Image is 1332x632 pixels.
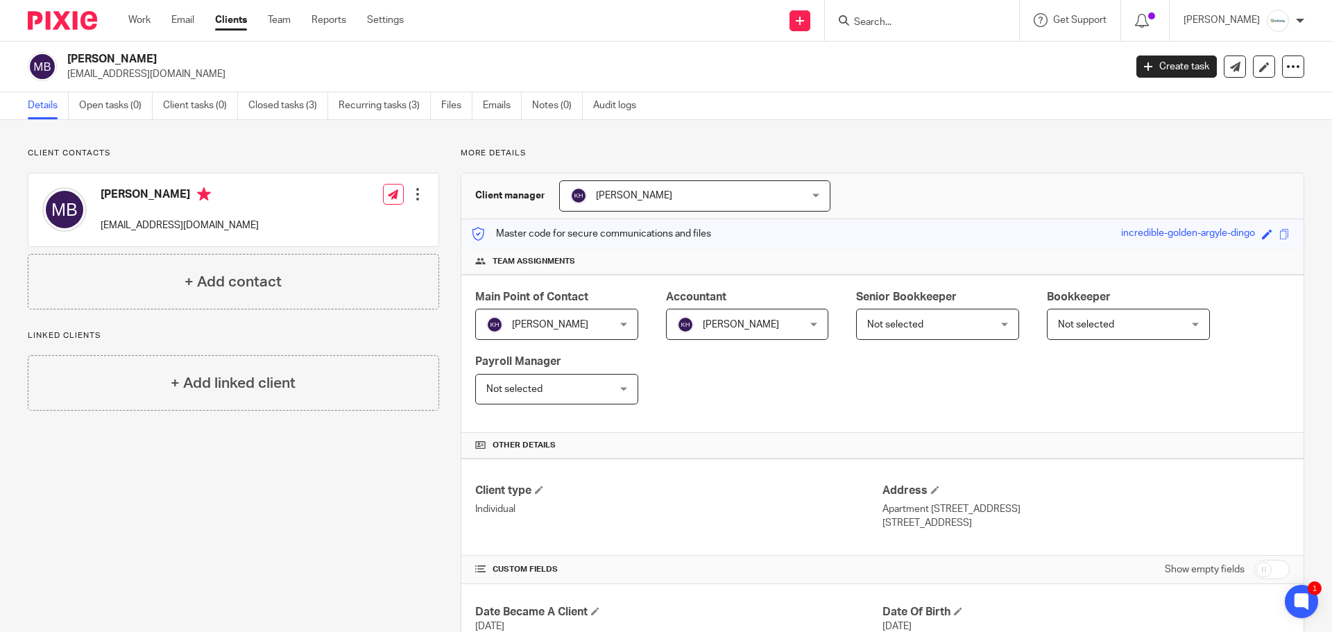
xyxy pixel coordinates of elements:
i: Primary [197,187,211,201]
img: svg%3E [677,316,694,333]
p: Linked clients [28,330,439,341]
h4: Date Became A Client [475,605,882,620]
span: Bookkeeper [1047,291,1111,302]
h4: CUSTOM FIELDS [475,564,882,575]
img: svg%3E [42,187,87,232]
span: Get Support [1053,15,1107,25]
h4: Client type [475,484,882,498]
a: Recurring tasks (3) [339,92,431,119]
a: Create task [1136,55,1217,78]
a: Work [128,13,151,27]
span: Accountant [666,291,726,302]
p: [EMAIL_ADDRESS][DOMAIN_NAME] [101,219,259,232]
span: Team assignments [493,256,575,267]
p: Master code for secure communications and files [472,227,711,241]
span: [DATE] [475,622,504,631]
img: Pixie [28,11,97,30]
a: Emails [483,92,522,119]
span: Not selected [867,320,923,330]
span: Not selected [1058,320,1114,330]
a: Settings [367,13,404,27]
h4: + Add contact [185,271,282,293]
p: [PERSON_NAME] [1184,13,1260,27]
span: [PERSON_NAME] [703,320,779,330]
span: Other details [493,440,556,451]
a: Details [28,92,69,119]
a: Notes (0) [532,92,583,119]
h4: Date Of Birth [882,605,1290,620]
h4: [PERSON_NAME] [101,187,259,205]
p: Client contacts [28,148,439,159]
label: Show empty fields [1165,563,1245,577]
a: Email [171,13,194,27]
span: Main Point of Contact [475,291,588,302]
img: svg%3E [570,187,587,204]
span: Senior Bookkeeper [856,291,957,302]
div: incredible-golden-argyle-dingo [1121,226,1255,242]
h3: Client manager [475,189,545,203]
a: Client tasks (0) [163,92,238,119]
p: Apartment [STREET_ADDRESS] [882,502,1290,516]
h2: [PERSON_NAME] [67,52,906,67]
a: Team [268,13,291,27]
input: Search [853,17,977,29]
img: svg%3E [28,52,57,81]
span: [DATE] [882,622,912,631]
div: 1 [1308,581,1322,595]
p: [STREET_ADDRESS] [882,516,1290,530]
a: Open tasks (0) [79,92,153,119]
h4: Address [882,484,1290,498]
a: Audit logs [593,92,647,119]
a: Clients [215,13,247,27]
span: [PERSON_NAME] [512,320,588,330]
a: Files [441,92,472,119]
p: [EMAIL_ADDRESS][DOMAIN_NAME] [67,67,1116,81]
p: More details [461,148,1304,159]
img: Infinity%20Logo%20with%20Whitespace%20.png [1267,10,1289,32]
span: Not selected [486,384,543,394]
p: Individual [475,502,882,516]
a: Closed tasks (3) [248,92,328,119]
a: Reports [311,13,346,27]
span: [PERSON_NAME] [596,191,672,200]
img: svg%3E [486,316,503,333]
h4: + Add linked client [171,373,296,394]
span: Payroll Manager [475,356,561,367]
